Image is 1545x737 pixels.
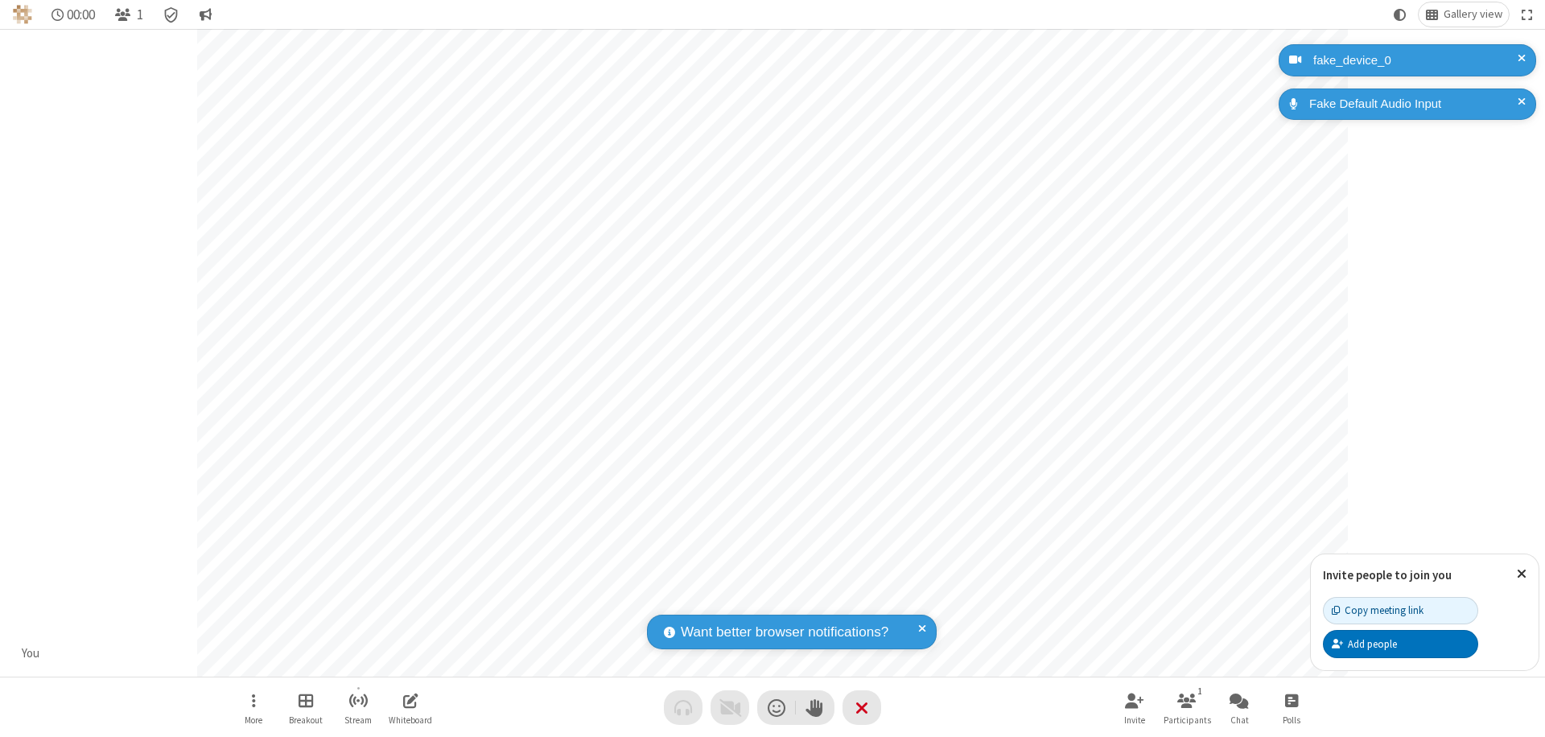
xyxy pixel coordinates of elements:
[389,715,432,725] span: Whiteboard
[1304,95,1524,113] div: Fake Default Audio Input
[1323,630,1478,657] button: Add people
[386,685,435,731] button: Open shared whiteboard
[1419,2,1509,27] button: Change layout
[757,690,796,725] button: Send a reaction
[1323,567,1452,583] label: Invite people to join you
[245,715,262,725] span: More
[1515,2,1539,27] button: Fullscreen
[192,2,218,27] button: Conversation
[1215,685,1263,731] button: Open chat
[108,2,150,27] button: Open participant list
[13,5,32,24] img: QA Selenium DO NOT DELETE OR CHANGE
[45,2,102,27] div: Timer
[344,715,372,725] span: Stream
[1444,8,1502,21] span: Gallery view
[334,685,382,731] button: Start streaming
[156,2,187,27] div: Meeting details Encryption enabled
[796,690,834,725] button: Raise hand
[282,685,330,731] button: Manage Breakout Rooms
[229,685,278,731] button: Open menu
[1110,685,1159,731] button: Invite participants (⌘+Shift+I)
[1308,51,1524,70] div: fake_device_0
[681,622,888,643] span: Want better browser notifications?
[843,690,881,725] button: End or leave meeting
[1124,715,1145,725] span: Invite
[1387,2,1413,27] button: Using system theme
[1163,685,1211,731] button: Open participant list
[1283,715,1300,725] span: Polls
[664,690,702,725] button: Audio problem - check your Internet connection or call by phone
[289,715,323,725] span: Breakout
[137,7,143,23] span: 1
[16,644,46,663] div: You
[67,7,95,23] span: 00:00
[1323,597,1478,624] button: Copy meeting link
[1267,685,1316,731] button: Open poll
[1332,603,1423,618] div: Copy meeting link
[711,690,749,725] button: Video
[1230,715,1249,725] span: Chat
[1164,715,1211,725] span: Participants
[1193,684,1207,698] div: 1
[1505,554,1539,594] button: Close popover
